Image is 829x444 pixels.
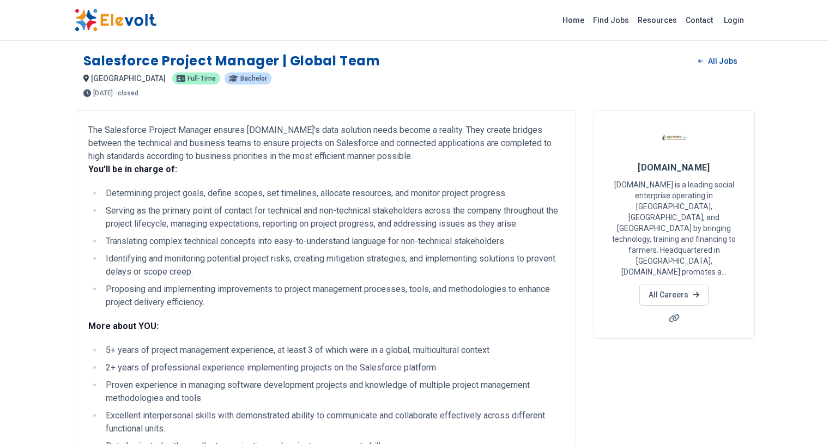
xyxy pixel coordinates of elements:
[717,9,751,31] a: Login
[93,90,113,96] span: [DATE]
[88,321,159,331] strong: More about YOU:
[681,11,717,29] a: Contact
[589,11,633,29] a: Find Jobs
[102,409,562,435] li: Excellent interpersonal skills with demonstrated ability to communicate and collaborate effective...
[187,75,216,82] span: Full-time
[661,124,688,151] img: Sistema.bio
[102,344,562,357] li: 5+ years of project management experience, at least 3 of which were in a global, multicultural co...
[75,9,156,32] img: Elevolt
[607,179,741,277] p: [DOMAIN_NAME] is a leading social enterprise operating in [GEOGRAPHIC_DATA], [GEOGRAPHIC_DATA], a...
[102,187,562,200] li: Determining project goals, define scopes, set timelines, allocate resources, and monitor project ...
[102,379,562,405] li: Proven experience in managing software development projects and knowledge of multiple project man...
[102,252,562,278] li: Identifying and monitoring potential project risks, creating mitigation strategies, and implement...
[83,52,380,70] h1: Salesforce Project Manager | Global Team
[88,164,177,174] strong: You’ll be in charge of:
[102,204,562,230] li: Serving as the primary point of contact for technical and non-technical stakeholders across the c...
[633,11,681,29] a: Resources
[102,235,562,248] li: Translating complex technical concepts into easy-to-understand language for non-technical stakeho...
[638,162,710,173] span: [DOMAIN_NAME]
[558,11,589,29] a: Home
[689,53,746,69] a: All Jobs
[88,124,562,176] p: The Salesforce Project Manager ensures [DOMAIN_NAME]'s data solution needs become a reality. They...
[240,75,267,82] span: Bachelor
[91,74,166,83] span: [GEOGRAPHIC_DATA]
[115,90,138,96] p: - closed
[102,283,562,309] li: Proposing and implementing improvements to project management processes, tools, and methodologies...
[102,361,562,374] li: 2+ years of professional experience implementing projects on the Salesforce platform
[639,284,709,306] a: All Careers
